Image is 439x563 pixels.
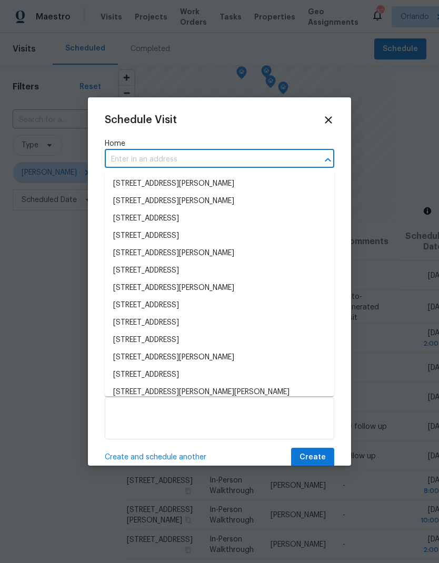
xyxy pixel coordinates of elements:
li: [STREET_ADDRESS][PERSON_NAME] [105,279,334,297]
li: [STREET_ADDRESS] [105,227,334,245]
li: [STREET_ADDRESS][PERSON_NAME] [105,193,334,210]
span: Close [323,114,334,126]
li: [STREET_ADDRESS][PERSON_NAME] [105,175,334,193]
span: Create [300,451,326,464]
li: [STREET_ADDRESS] [105,297,334,314]
span: Schedule Visit [105,115,177,125]
li: [STREET_ADDRESS] [105,314,334,331]
li: [STREET_ADDRESS] [105,331,334,349]
button: Create [291,448,334,467]
li: [STREET_ADDRESS][PERSON_NAME] [105,245,334,262]
label: Home [105,138,334,149]
span: Create and schedule another [105,452,206,463]
li: [STREET_ADDRESS] [105,366,334,384]
li: [STREET_ADDRESS][PERSON_NAME] [105,349,334,366]
li: [STREET_ADDRESS] [105,262,334,279]
input: Enter in an address [105,152,305,168]
button: Close [321,153,335,167]
li: [STREET_ADDRESS][PERSON_NAME][PERSON_NAME] [105,384,334,401]
li: [STREET_ADDRESS] [105,210,334,227]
